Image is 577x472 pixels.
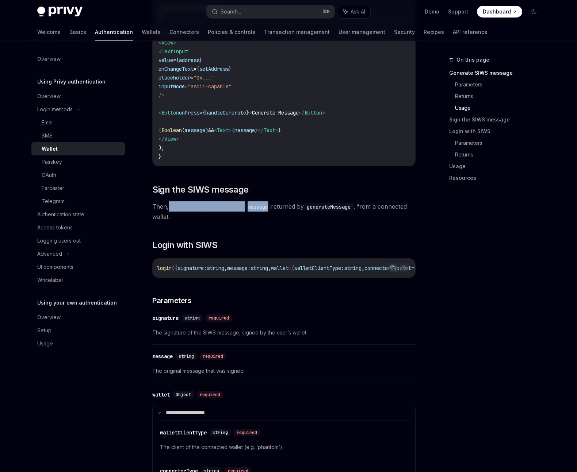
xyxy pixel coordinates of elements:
a: Telegram [31,195,125,208]
a: Welcome [37,23,61,41]
span: "ascii-capable" [188,83,232,90]
a: Resources [449,172,546,184]
div: required [206,314,232,322]
button: Copy the contents from the code block [388,263,398,272]
span: , [224,265,227,271]
span: string [251,265,268,271]
span: Login with SIWS [152,239,217,251]
a: Policies & controls [208,23,255,41]
a: Support [448,8,468,15]
a: Access tokens [31,221,125,234]
a: OAuth [31,169,125,182]
span: , [362,265,364,271]
div: Access tokens [37,223,73,232]
a: Returns [455,149,546,160]
div: Whitelabel [37,276,63,285]
div: Authentication state [37,210,84,219]
img: dark logo [37,7,83,17]
a: Connectors [169,23,199,41]
div: required [234,429,260,436]
span: } [255,127,258,134]
span: Text [217,127,229,134]
span: Then, request a signature for the returned by , from a connected wallet. [152,201,416,222]
span: > [173,39,176,46]
span: = [199,109,202,116]
span: Object [176,392,191,398]
div: Search... [221,7,241,16]
span: = [185,83,188,90]
span: { [196,66,199,72]
a: API reference [453,23,488,41]
a: SMS [31,129,125,142]
a: Passkey [31,155,125,169]
span: message: [227,265,251,271]
span: string [179,353,194,359]
div: Overview [37,313,61,322]
a: Authentication [95,23,133,41]
code: message [245,203,271,211]
span: </ [158,136,164,142]
span: } [229,66,232,72]
span: string [405,265,423,271]
div: required [200,353,226,360]
span: , [268,265,271,271]
h5: Using your own authentication [37,298,117,307]
code: generateMessage [304,203,354,211]
span: /> [158,92,164,98]
span: string [207,265,224,271]
a: Recipes [424,23,444,41]
span: ⌘ K [322,9,330,15]
span: Button [161,109,179,116]
span: { [232,127,234,134]
span: </ [299,109,305,116]
span: { [158,127,161,134]
span: handleGenerate [205,109,246,116]
span: inputMode [158,83,185,90]
span: "0x..." [194,74,214,81]
span: > [322,109,325,116]
a: Demo [425,8,439,15]
button: Toggle dark mode [528,6,540,18]
a: Setup [31,324,125,337]
span: onChangeText [158,66,194,72]
a: Transaction management [264,23,330,41]
span: string [184,315,200,321]
span: TextInput [161,48,188,55]
span: Boolean [161,127,182,134]
span: = [191,74,194,81]
div: OAuth [42,171,56,179]
span: message [185,127,205,134]
a: Usage [31,337,125,350]
div: Wallet [42,144,58,153]
a: Security [394,23,415,41]
a: Wallet [31,142,125,155]
a: Wallets [142,23,161,41]
div: wallet [152,391,170,398]
span: Dashboard [483,8,511,15]
button: Ask AI [338,5,370,18]
span: > [249,109,252,116]
span: connectorType: [364,265,405,271]
span: > [176,136,179,142]
a: Login with SIWS [449,125,546,137]
span: > [275,127,278,134]
a: Usage [449,160,546,172]
div: Overview [37,92,61,101]
span: Ask AI [351,8,365,15]
div: SMS [42,131,53,140]
span: address [179,57,199,63]
span: > [229,127,232,134]
a: User management [339,23,385,41]
a: Logging users out [31,234,125,247]
span: View [161,39,173,46]
span: login [157,265,172,271]
span: < [214,127,217,134]
span: walletClientType: [294,265,344,271]
span: = [173,57,176,63]
span: } [199,57,202,63]
span: Parameters [152,295,191,306]
span: wallet: [271,265,291,271]
span: } [246,109,249,116]
span: View [164,136,176,142]
a: Whitelabel [31,274,125,287]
